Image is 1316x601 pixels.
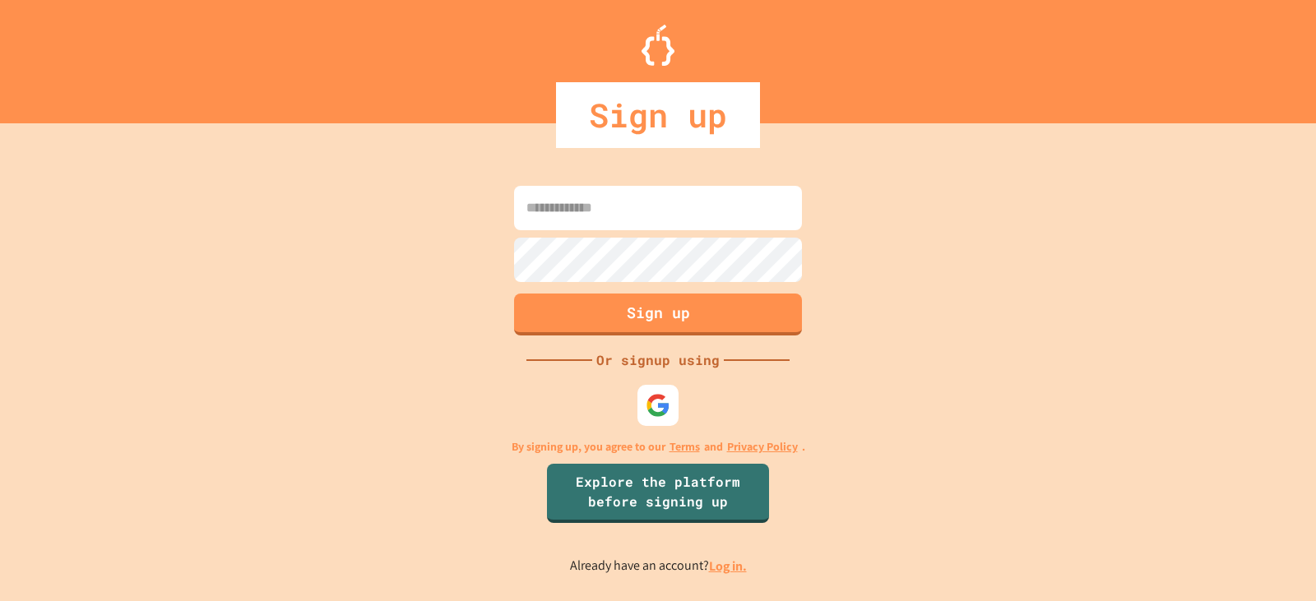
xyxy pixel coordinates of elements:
[727,438,798,455] a: Privacy Policy
[514,294,802,335] button: Sign up
[512,438,805,455] p: By signing up, you agree to our and .
[547,464,769,523] a: Explore the platform before signing up
[592,350,724,370] div: Or signup using
[670,438,700,455] a: Terms
[570,556,747,576] p: Already have an account?
[642,25,674,66] img: Logo.svg
[556,82,760,148] div: Sign up
[709,557,747,575] a: Log in.
[646,393,670,418] img: google-icon.svg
